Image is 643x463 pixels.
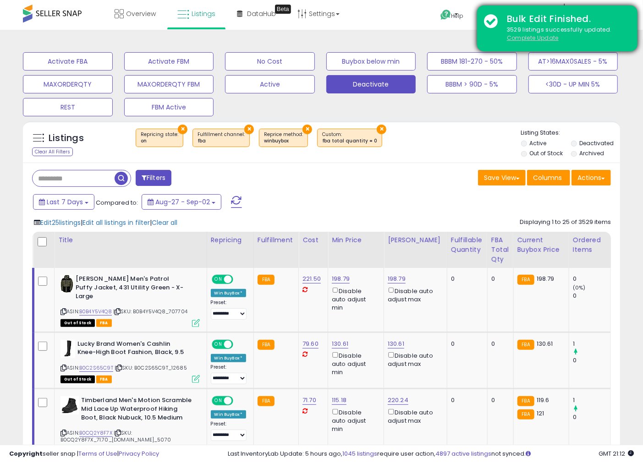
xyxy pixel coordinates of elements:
span: ON [213,397,224,405]
button: REST [23,98,113,116]
div: FBA Total Qty [491,235,510,264]
span: All listings that are currently out of stock and unavailable for purchase on Amazon [60,376,95,383]
div: Repricing [211,235,250,245]
span: Aug-27 - Sep-02 [155,197,210,207]
div: 1 [573,396,610,404]
button: Active [225,75,315,93]
button: Deactivate [326,75,416,93]
span: FBA [96,376,112,383]
div: Tooltip anchor [275,5,291,14]
span: All listings that are currently out of stock and unavailable for purchase on Amazon [60,319,95,327]
button: Filters [136,170,171,186]
a: 130.61 [332,339,348,349]
div: Last InventoryLab Update: 5 hours ago, require user action, not synced. [228,450,634,458]
button: Save View [478,170,526,185]
button: Activate FBM [124,52,214,71]
a: 220.24 [388,396,408,405]
button: Aug-27 - Sep-02 [142,194,221,210]
div: ASIN: [60,396,200,454]
span: OFF [231,397,246,405]
div: on [141,138,178,144]
img: 415sd3x4c3L._SL40_.jpg [60,396,79,414]
div: Win BuyBox * [211,289,247,297]
div: Current Buybox Price [517,235,565,255]
button: MAXORDERQTY FBM [124,75,214,93]
div: 0 [491,340,506,348]
button: Actions [572,170,611,185]
a: B0CQ2Y8F7X [79,429,112,437]
div: Clear All Filters [32,147,73,156]
div: Disable auto adjust max [388,407,440,425]
span: Edit all listings in filter [82,218,150,227]
button: Columns [527,170,570,185]
a: 198.79 [332,274,350,283]
div: Preset: [211,364,247,385]
small: FBA [258,340,275,350]
div: Fulfillment [258,235,295,245]
span: 119.6 [537,396,550,404]
button: Last 7 Days [33,194,94,210]
span: Help [451,12,464,20]
span: OFF [231,276,246,283]
i: Get Help [440,9,451,21]
button: × [377,125,386,134]
a: B0B4Y5V4Q8 [79,308,112,316]
button: Activate FBA [23,52,113,71]
div: 0 [491,396,506,404]
div: 0 [573,356,610,365]
div: Disable auto adjust min [332,286,377,312]
div: Preset: [211,421,247,441]
span: ON [213,276,224,283]
button: <30D - UP MIN 5% [528,75,618,93]
span: DataHub [247,9,276,18]
h5: Listings [49,132,84,145]
div: | | [34,218,177,227]
span: 121 [537,409,544,418]
div: 0 [573,275,610,283]
img: 41dmla0hhPL._SL40_.jpg [60,275,73,293]
a: B0C2S65C9T [79,364,113,372]
div: 0 [451,275,480,283]
div: 0 [451,396,480,404]
a: 130.61 [388,339,404,349]
img: 31fMXuvvJEL._SL40_.jpg [60,340,75,358]
div: Disable auto adjust max [388,286,440,304]
div: 0 [451,340,480,348]
span: Fulfillment channel : [198,131,245,145]
div: [PERSON_NAME] [388,235,443,245]
div: Disable auto adjust min [332,350,377,376]
button: × [302,125,312,134]
div: fba total quantity = 0 [322,138,377,144]
div: 0 [573,413,610,421]
label: Deactivated [579,139,614,147]
span: Edit 25 listings [40,218,81,227]
span: Custom: [322,131,377,145]
div: Cost [302,235,324,245]
small: FBA [517,396,534,406]
div: Displaying 1 to 25 of 3529 items [520,218,611,227]
span: Last 7 Days [47,197,83,207]
u: Complete Update [507,34,559,42]
b: Lucky Brand Women's Cashlin Knee-High Boot Fashion, Black, 9.5 [77,340,189,359]
div: fba [198,138,245,144]
div: Ordered Items [573,235,607,255]
span: ON [213,340,224,348]
span: | SKU: B0CQ2Y8F7X_71.70_[DOMAIN_NAME]_5070 [60,429,171,443]
label: Active [529,139,546,147]
span: Overview [126,9,156,18]
button: No Cost [225,52,315,71]
div: 1 [573,340,610,348]
a: 79.60 [302,339,319,349]
button: Buybox below min [326,52,416,71]
span: Compared to: [96,198,138,207]
a: 4897 active listings [435,449,491,458]
a: Privacy Policy [119,449,159,458]
small: (0%) [573,284,586,291]
button: BBBM 181-270 - 50% [427,52,517,71]
div: Title [58,235,203,245]
div: ASIN: [60,275,200,326]
button: BBBM > 90D - 5% [427,75,517,93]
a: 198.79 [388,274,406,283]
div: 0 [573,292,610,300]
a: 71.70 [302,396,316,405]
